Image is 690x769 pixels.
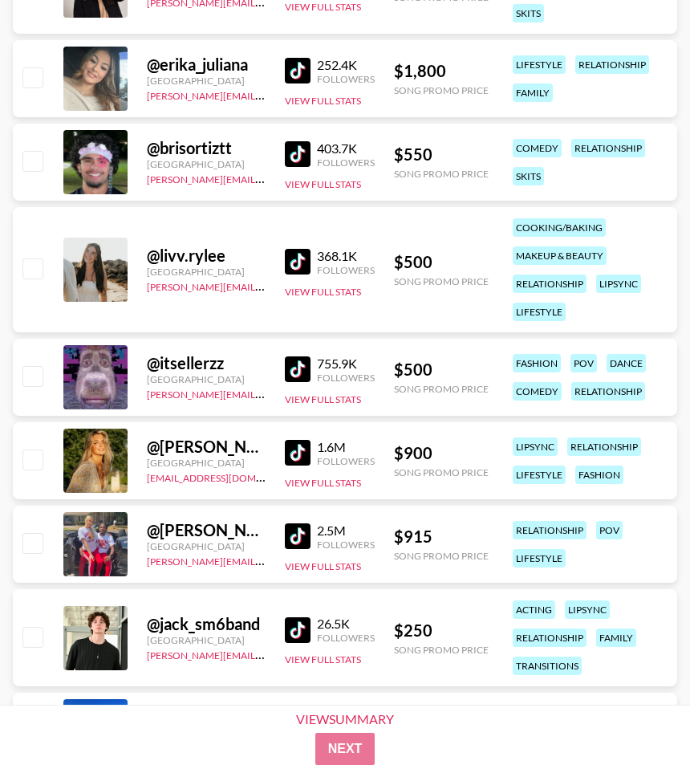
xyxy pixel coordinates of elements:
div: [GEOGRAPHIC_DATA] [147,158,266,170]
div: lipsync [596,275,641,293]
div: $ 550 [394,144,489,165]
div: relationship [571,139,645,157]
a: [PERSON_NAME][EMAIL_ADDRESS][DOMAIN_NAME] [147,552,384,568]
div: Followers [317,632,375,644]
div: transitions [513,657,582,675]
a: [PERSON_NAME][EMAIL_ADDRESS][DOMAIN_NAME] [147,87,384,102]
div: relationship [513,521,586,539]
div: Song Promo Price [394,275,489,287]
button: View Full Stats [285,178,361,190]
div: skits [513,167,544,185]
div: @ livv.rylee [147,246,266,266]
div: pov [596,521,623,539]
div: Song Promo Price [394,644,489,656]
button: View Full Stats [285,1,361,13]
div: makeup & beauty [513,246,607,265]
div: family [596,629,636,647]
div: $ 915 [394,527,489,547]
img: TikTok [285,523,310,549]
div: Song Promo Price [394,383,489,395]
div: $ 500 [394,360,489,380]
div: acting [513,600,555,619]
div: comedy [513,139,562,157]
div: 26.5K [317,616,375,632]
div: View Summary [282,712,408,726]
div: Song Promo Price [394,168,489,180]
div: $ 250 [394,620,489,641]
a: [PERSON_NAME][EMAIL_ADDRESS][DOMAIN_NAME] [147,646,384,661]
img: TikTok [285,617,310,643]
div: lipsync [565,600,610,619]
div: 368.1K [317,248,375,264]
a: [PERSON_NAME][EMAIL_ADDRESS][DOMAIN_NAME] [147,278,384,293]
div: skits [513,4,544,22]
div: @ [PERSON_NAME].[PERSON_NAME] [147,437,266,457]
div: $ 900 [394,443,489,463]
div: fashion [513,354,561,372]
button: View Full Stats [285,477,361,489]
a: [PERSON_NAME][EMAIL_ADDRESS][PERSON_NAME][DOMAIN_NAME] [147,170,461,185]
div: Followers [317,264,375,276]
div: lifestyle [513,303,566,321]
div: lipsync [513,437,558,456]
div: [GEOGRAPHIC_DATA] [147,266,266,278]
div: [GEOGRAPHIC_DATA] [147,634,266,646]
div: @ brisortiztt [147,138,266,158]
div: lifestyle [513,549,566,568]
div: lifestyle [513,466,566,484]
img: TikTok [285,58,310,83]
div: 403.7K [317,140,375,157]
div: Song Promo Price [394,84,489,96]
div: [GEOGRAPHIC_DATA] [147,75,266,87]
a: [EMAIL_ADDRESS][DOMAIN_NAME] [147,469,308,484]
div: @ [PERSON_NAME] [147,520,266,540]
div: lifestyle [513,55,566,74]
img: TikTok [285,440,310,466]
div: Followers [317,539,375,551]
iframe: Drift Widget Chat Controller [610,689,671,750]
div: [GEOGRAPHIC_DATA] [147,540,266,552]
div: relationship [575,55,649,74]
div: @ erika_juliana [147,55,266,75]
button: View Full Stats [285,560,361,572]
div: @ itsellerzz [147,353,266,373]
button: View Full Stats [285,653,361,665]
div: family [513,83,553,102]
div: [GEOGRAPHIC_DATA] [147,373,266,385]
div: relationship [513,629,586,647]
div: Followers [317,73,375,85]
div: 755.9K [317,356,375,372]
div: pov [570,354,597,372]
div: 2.5M [317,523,375,539]
div: 1.6M [317,439,375,455]
div: @ jack_sm6band [147,614,266,634]
div: Followers [317,157,375,169]
div: comedy [513,382,562,401]
a: [PERSON_NAME][EMAIL_ADDRESS][DOMAIN_NAME] [147,385,384,401]
div: Followers [317,372,375,384]
div: fashion [575,466,623,484]
div: Song Promo Price [394,466,489,478]
div: relationship [513,275,586,293]
img: TikTok [285,141,310,167]
div: cooking/baking [513,218,606,237]
button: Next [315,733,375,765]
div: relationship [571,382,645,401]
div: $ 500 [394,252,489,272]
button: View Full Stats [285,393,361,405]
img: TikTok [285,356,310,382]
div: [GEOGRAPHIC_DATA] [147,457,266,469]
div: Song Promo Price [394,550,489,562]
div: 252.4K [317,57,375,73]
button: View Full Stats [285,286,361,298]
div: dance [607,354,646,372]
button: View Full Stats [285,95,361,107]
div: Followers [317,455,375,467]
img: TikTok [285,249,310,275]
div: $ 1,800 [394,61,489,81]
div: relationship [567,437,641,456]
